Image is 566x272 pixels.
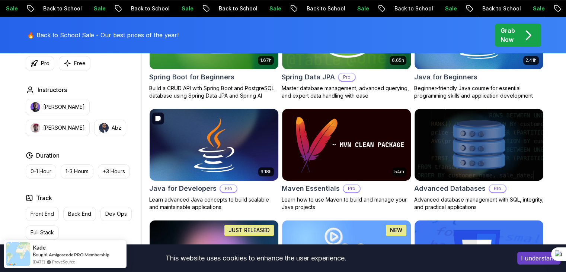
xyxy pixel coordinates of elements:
[390,227,402,234] p: NEW
[149,196,279,211] p: Learn advanced Java concepts to build scalable and maintainable applications.
[517,252,560,265] button: Accept cookies
[282,109,411,181] img: Maven Essentials card
[125,5,175,12] p: Back to School
[59,56,90,70] button: Free
[94,120,126,136] button: instructor imgAbz
[74,60,86,67] p: Free
[175,5,199,12] p: Sale
[31,210,54,218] p: Front End
[6,250,506,266] div: This website uses cookies to enhance the user experience.
[26,164,56,178] button: 0-1 Hour
[414,183,486,194] h2: Advanced Databases
[43,103,85,111] p: [PERSON_NAME]
[98,164,130,178] button: +3 Hours
[343,185,360,192] p: Pro
[68,210,91,218] p: Back End
[414,72,477,82] h2: Java for Beginners
[99,123,109,133] img: instructor img
[282,108,411,211] a: Maven Essentials card54mMaven EssentialsProLearn how to use Maven to build and manage your Java p...
[149,108,279,211] a: Java for Developers card9.18hJava for DevelopersProLearn advanced Java concepts to build scalable...
[351,5,375,12] p: Sale
[26,225,59,240] button: Full Stack
[6,242,30,266] img: provesource social proof notification image
[339,73,355,81] p: Pro
[489,185,506,192] p: Pro
[527,5,550,12] p: Sale
[27,31,179,39] p: 🔥 Back to School Sale - Our best prices of the year!
[31,123,40,133] img: instructor img
[33,252,48,257] span: Bought
[392,57,404,63] p: 6.65h
[263,5,287,12] p: Sale
[476,5,527,12] p: Back to School
[149,72,234,82] h2: Spring Boot for Beginners
[149,183,217,194] h2: Java for Developers
[282,196,411,211] p: Learn how to use Maven to build and manage your Java projects
[228,227,270,234] p: JUST RELEASED
[103,168,125,175] p: +3 Hours
[63,207,96,221] button: Back End
[501,26,515,44] p: Grab Now
[37,5,87,12] p: Back to School
[394,169,404,175] p: 54m
[146,107,281,183] img: Java for Developers card
[41,60,49,67] p: Pro
[260,169,272,175] p: 9.18h
[100,207,132,221] button: Dev Ops
[87,5,111,12] p: Sale
[105,210,127,218] p: Dev Ops
[52,259,75,265] a: ProveSource
[415,109,543,181] img: Advanced Databases card
[61,164,93,178] button: 1-3 Hours
[414,85,544,99] p: Beginner-friendly Java course for essential programming skills and application development
[43,124,85,132] p: [PERSON_NAME]
[49,252,109,257] a: Amigoscode PRO Membership
[525,57,537,63] p: 2.41h
[439,5,463,12] p: Sale
[220,185,237,192] p: Pro
[65,168,89,175] p: 1-3 Hours
[31,229,54,236] p: Full Stack
[26,99,90,115] button: instructor img[PERSON_NAME]
[112,124,121,132] p: Abz
[260,57,272,63] p: 1.67h
[282,183,340,194] h2: Maven Essentials
[282,72,335,82] h2: Spring Data JPA
[26,207,59,221] button: Front End
[414,108,544,211] a: Advanced Databases cardAdvanced DatabasesProAdvanced database management with SQL, integrity, and...
[282,85,411,99] p: Master database management, advanced querying, and expert data handling with ease
[26,56,54,70] button: Pro
[31,102,40,112] img: instructor img
[33,244,46,251] span: Kade
[36,193,52,202] h2: Track
[31,168,51,175] p: 0-1 Hour
[36,151,60,160] h2: Duration
[212,5,263,12] p: Back to School
[33,259,45,265] span: [DATE]
[414,196,544,211] p: Advanced database management with SQL, integrity, and practical applications
[300,5,351,12] p: Back to School
[26,120,90,136] button: instructor img[PERSON_NAME]
[149,85,279,99] p: Build a CRUD API with Spring Boot and PostgreSQL database using Spring Data JPA and Spring AI
[38,85,67,94] h2: Instructors
[388,5,439,12] p: Back to School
